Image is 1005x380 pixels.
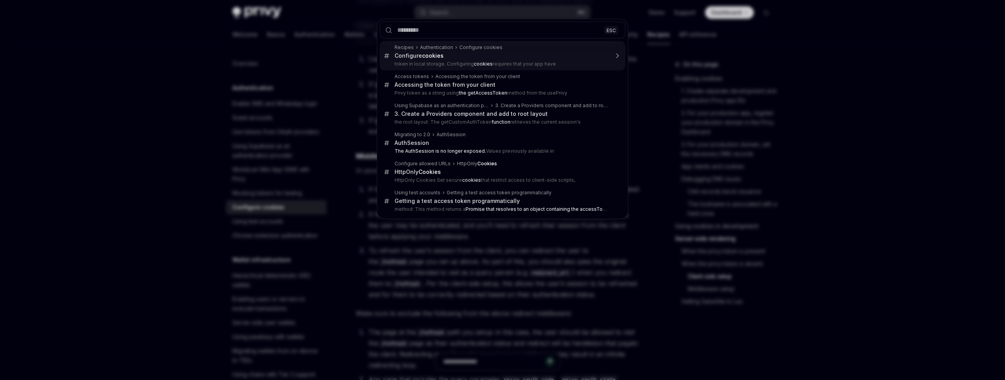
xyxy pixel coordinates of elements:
[395,139,429,146] div: AuthSession
[395,190,440,196] div: Using test accounts
[395,197,520,205] div: Getting a test access token programmatically
[435,73,520,80] div: Accessing the token from your client
[395,73,429,80] div: Access tokens
[395,110,548,117] div: 3. Create a Providers component and add to root layout
[395,44,414,51] div: Recipes
[395,177,609,183] p: HttpOnly Cookies Set secure that restrict access to client-side scripts,
[477,161,497,166] b: Cookies
[604,26,618,34] div: ESC
[437,132,466,138] div: AuthSession
[495,102,609,109] div: 3. Create a Providers component and add to root layout
[395,102,489,109] div: Using Supabase as an authentication provider
[395,81,495,88] div: Accessing the token from your client
[395,206,609,212] p: method: This method returns a
[462,177,481,183] b: cookies
[459,44,502,51] div: Configure cookies
[395,90,609,96] p: Privy token as a string using method from the usePrivy
[492,119,510,125] b: function
[395,148,609,154] p: Values previously available in
[459,90,507,96] b: the getAccessToken
[395,119,609,125] p: the root layout: The getCustomAuthToken retrieves the current session's
[447,190,552,196] div: Getting a test access token programmatically
[395,132,430,138] div: Migrating to 2.0
[457,161,497,167] div: HttpOnly
[418,168,441,175] b: Cookies
[395,161,451,167] div: Configure allowed URLs
[474,61,493,67] b: cookies
[420,44,453,51] div: Authentication
[395,61,609,67] p: token in local storage. Configuring requires that your app have
[395,52,444,59] div: Configure
[395,168,441,175] div: HttpOnly
[422,52,444,59] b: cookies
[466,206,611,212] b: Promise that resolves to an object containing the accessToken
[395,148,486,154] b: The AuthSession is no longer exposed.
